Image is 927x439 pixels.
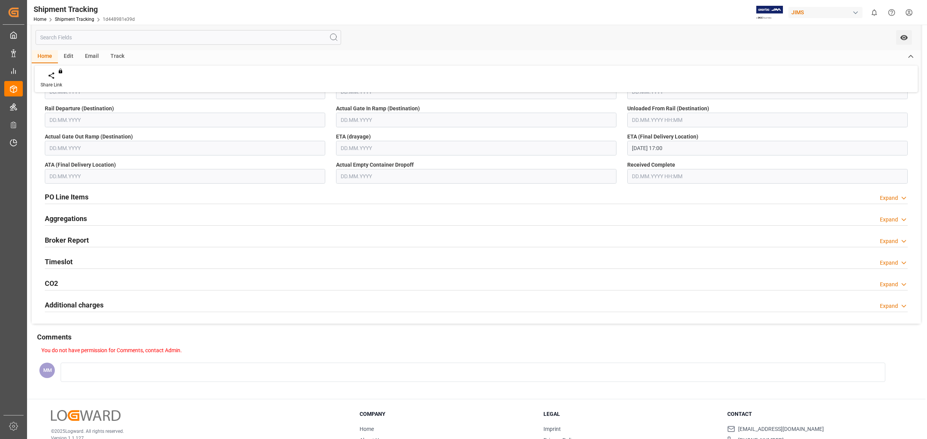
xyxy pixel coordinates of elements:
h3: Company [360,410,534,418]
span: ATA (Final Delivery Location) [45,161,116,169]
img: Logward Logo [51,410,121,421]
div: JIMS [788,7,862,18]
input: DD.MM.YYYY [45,141,325,155]
p: © 2025 Logward. All rights reserved. [51,428,340,435]
span: Actual Empty Container Dropoff [336,161,414,169]
input: DD.MM.YYYY [45,113,325,127]
h2: CO2 [45,278,58,289]
div: Expand [880,216,898,224]
div: Expand [880,280,898,289]
a: Imprint [543,426,561,432]
input: DD.MM.YYYY HH:MM [627,169,908,184]
span: Received Complete [627,161,675,169]
input: DD.MM.YYYY [336,113,616,127]
input: DD.MM.YYYY [45,169,325,184]
h2: Timeslot [45,257,73,267]
button: open menu [896,30,912,45]
div: Edit [58,50,79,63]
h2: Comments [37,332,71,342]
div: Home [32,50,58,63]
button: JIMS [788,5,866,20]
span: ETA (drayage) [336,133,371,141]
a: Shipment Tracking [55,17,94,22]
span: ETA (Final Delivery Location) [627,133,698,141]
h3: Legal [543,410,718,418]
span: [EMAIL_ADDRESS][DOMAIN_NAME] [738,425,824,433]
img: Exertis%20JAM%20-%20Email%20Logo.jpg_1722504956.jpg [756,6,783,19]
h2: Additional charges [45,300,104,310]
input: Search Fields [36,30,341,45]
a: Home [360,426,374,432]
div: Expand [880,259,898,267]
input: DD.MM.YYYY HH:MM [627,113,908,127]
div: Track [105,50,130,63]
div: Shipment Tracking [34,3,135,15]
div: Expand [880,302,898,310]
input: DD.MM.YYYY [336,169,616,184]
a: Home [34,17,46,22]
input: DD.MM.YYYY HH:MM [627,141,908,155]
h2: Aggregations [45,213,87,224]
h2: Broker Report [45,235,89,245]
div: Expand [880,237,898,245]
span: Actual Gate Out Ramp (Destination) [45,133,133,141]
h2: PO Line Items [45,192,88,202]
div: Expand [880,194,898,202]
button: Help Center [883,4,900,21]
input: DD.MM.YYYY [336,141,616,155]
button: show 0 new notifications [866,4,883,21]
span: Rail Departure (Destination) [45,105,114,113]
h3: Contact [727,410,902,418]
span: Actual Gate In Ramp (Destination) [336,105,420,113]
span: Unloaded From Rail (Destination) [627,105,709,113]
div: Email [79,50,105,63]
p: You do not have permission for Comments, contact Admin. [41,346,909,355]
